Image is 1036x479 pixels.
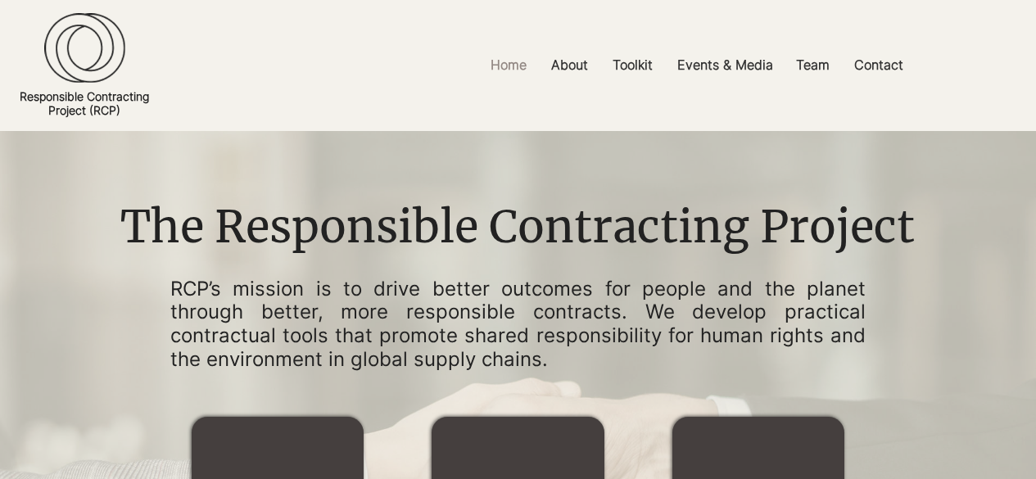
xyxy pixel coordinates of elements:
p: Toolkit [604,47,661,84]
a: Toolkit [600,47,665,84]
p: About [543,47,596,84]
a: Home [478,47,539,84]
a: Responsible ContractingProject (RCP) [20,89,149,117]
p: Team [788,47,838,84]
p: Home [482,47,535,84]
nav: Site [357,47,1036,84]
a: About [539,47,600,84]
p: Events & Media [669,47,781,84]
a: Contact [842,47,916,84]
h1: The Responsible Contracting Project [108,197,926,259]
a: Team [784,47,842,84]
a: Events & Media [665,47,784,84]
p: RCP’s mission is to drive better outcomes for people and the planet through better, more responsi... [170,278,866,372]
p: Contact [846,47,912,84]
